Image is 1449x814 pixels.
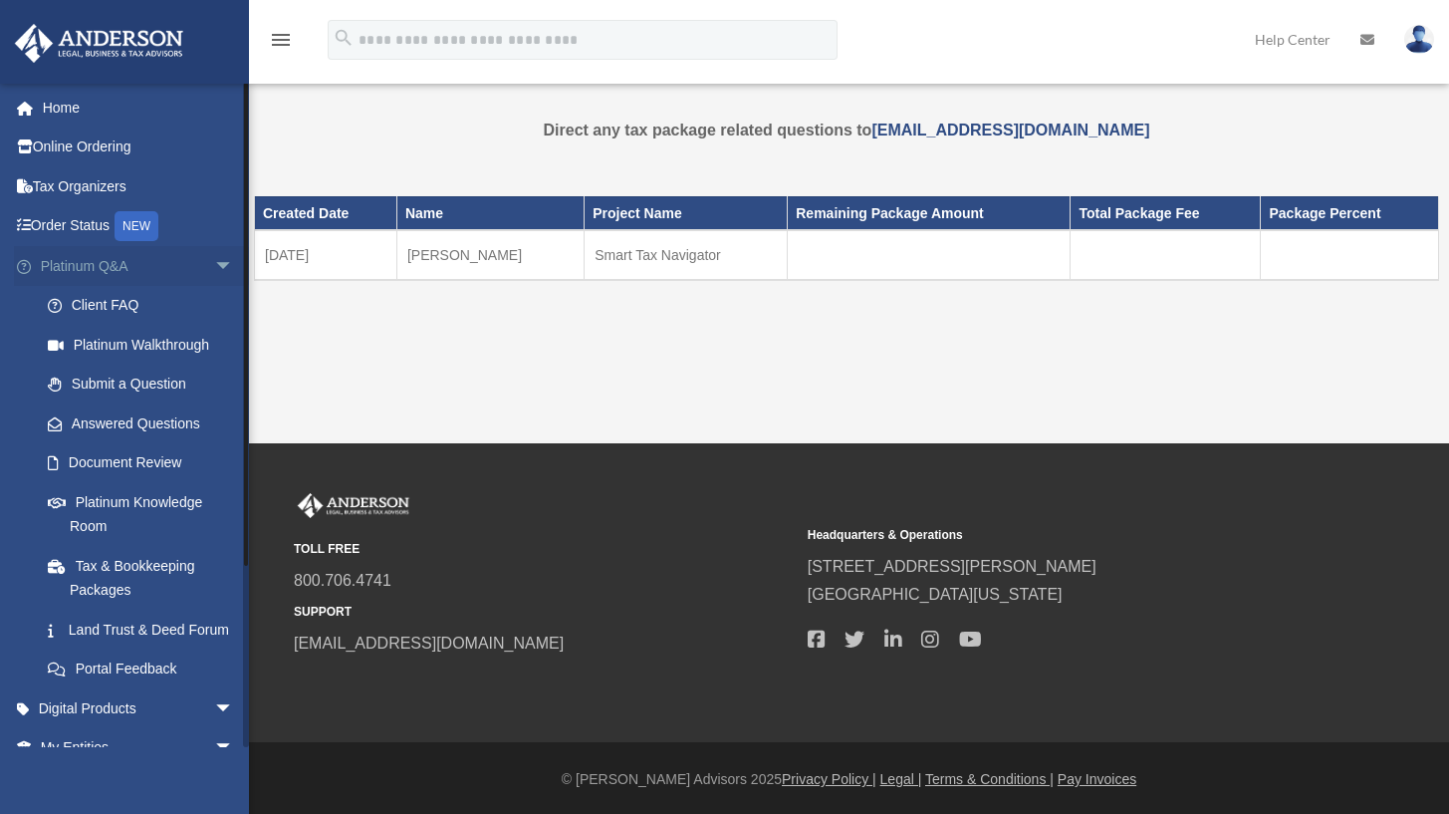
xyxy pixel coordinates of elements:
[14,688,264,728] a: Digital Productsarrow_drop_down
[294,602,794,623] small: SUPPORT
[544,122,1150,138] strong: Direct any tax package related questions to
[214,688,254,729] span: arrow_drop_down
[294,635,564,652] a: [EMAIL_ADDRESS][DOMAIN_NAME]
[28,650,264,689] a: Portal Feedback
[333,27,355,49] i: search
[14,246,264,286] a: Platinum Q&Aarrow_drop_down
[214,246,254,287] span: arrow_drop_down
[396,196,584,230] th: Name
[808,525,1308,546] small: Headquarters & Operations
[214,728,254,769] span: arrow_drop_down
[14,166,264,206] a: Tax Organizers
[28,325,264,365] a: Platinum Walkthrough
[14,128,264,167] a: Online Ordering
[1058,771,1136,787] a: Pay Invoices
[28,610,264,650] a: Land Trust & Deed Forum
[28,482,264,546] a: Platinum Knowledge Room
[269,28,293,52] i: menu
[1071,196,1261,230] th: Total Package Fee
[28,286,264,326] a: Client FAQ
[294,493,413,519] img: Anderson Advisors Platinum Portal
[14,88,264,128] a: Home
[808,558,1096,575] a: [STREET_ADDRESS][PERSON_NAME]
[255,230,397,280] td: [DATE]
[925,771,1054,787] a: Terms & Conditions |
[28,443,264,483] a: Document Review
[9,24,189,63] img: Anderson Advisors Platinum Portal
[782,771,876,787] a: Privacy Policy |
[585,196,788,230] th: Project Name
[871,122,1149,138] a: [EMAIL_ADDRESS][DOMAIN_NAME]
[249,767,1449,792] div: © [PERSON_NAME] Advisors 2025
[14,728,264,768] a: My Entitiesarrow_drop_down
[294,572,391,589] a: 800.706.4741
[585,230,788,280] td: Smart Tax Navigator
[255,196,397,230] th: Created Date
[396,230,584,280] td: [PERSON_NAME]
[294,539,794,560] small: TOLL FREE
[880,771,922,787] a: Legal |
[115,211,158,241] div: NEW
[1261,196,1439,230] th: Package Percent
[269,35,293,52] a: menu
[14,206,264,247] a: Order StatusNEW
[28,404,264,443] a: Answered Questions
[28,546,254,610] a: Tax & Bookkeeping Packages
[808,586,1063,603] a: [GEOGRAPHIC_DATA][US_STATE]
[788,196,1071,230] th: Remaining Package Amount
[1404,25,1434,54] img: User Pic
[28,365,264,405] a: Submit a Question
